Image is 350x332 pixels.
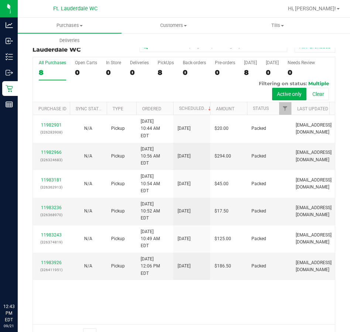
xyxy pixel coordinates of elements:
span: Packed [251,263,266,270]
inline-svg: Retail [6,85,13,92]
div: 0 [215,68,235,77]
div: [DATE] [266,60,279,65]
a: 11983181 [41,177,62,183]
a: Purchases [18,18,121,33]
a: Amount [216,106,234,111]
span: Not Applicable [84,208,92,214]
a: Customers [121,18,225,33]
div: 0 [75,68,97,77]
span: Customers [122,22,225,29]
div: In Store [106,60,121,65]
span: Not Applicable [84,126,92,131]
button: N/A [84,235,92,242]
span: Pickup [111,180,125,187]
inline-svg: Inventory [6,53,13,60]
span: [DATE] 10:44 AM EDT [141,118,169,139]
div: Deliveries [130,60,149,65]
a: 11982901 [41,122,62,128]
span: Pickup [111,235,125,242]
span: Filtering on status: [259,80,307,86]
span: Deliveries [49,37,90,44]
span: [DATE] 10:56 AM EDT [141,146,169,167]
span: Pickup [111,208,125,215]
div: 0 [288,68,315,77]
a: Ordered [142,106,161,111]
a: 11983926 [41,260,62,265]
h3: Purchase Summary: [32,40,133,53]
span: $125.00 [215,235,231,242]
span: Packed [251,208,266,215]
span: Multiple [308,80,329,86]
div: 8 [244,68,257,77]
p: (326374819) [37,239,65,246]
a: 11983243 [41,232,62,238]
p: (326283908) [37,129,65,136]
button: Clear [308,88,329,100]
div: 8 [158,68,174,77]
span: [DATE] 10:54 AM EDT [141,173,169,194]
div: PickUps [158,60,174,65]
button: Active only [272,88,306,100]
div: [DATE] [244,60,257,65]
p: 09/21 [3,323,14,329]
div: Needs Review [288,60,315,65]
div: Open Carts [75,60,97,65]
span: [DATE] 12:06 PM EDT [141,256,169,277]
span: Tills [226,22,329,29]
span: [DATE] [178,180,191,187]
a: Purchase ID [38,106,66,111]
inline-svg: Outbound [6,69,13,76]
span: $20.00 [215,125,229,132]
span: $294.00 [215,153,231,160]
span: $17.50 [215,208,229,215]
span: Packed [251,125,266,132]
button: N/A [84,180,92,187]
inline-svg: Analytics [6,21,13,29]
span: [DATE] [178,208,191,215]
span: Hi, [PERSON_NAME]! [288,6,336,11]
p: (326411951) [37,266,65,273]
span: [DATE] [178,125,191,132]
a: Sync Status [76,106,104,111]
span: Ft. Lauderdale WC [53,6,97,12]
iframe: Resource center [7,273,30,295]
span: Not Applicable [84,181,92,186]
a: Tills [226,18,329,33]
span: Not Applicable [84,153,92,159]
span: Packed [251,153,266,160]
span: Not Applicable [84,263,92,269]
a: 11983236 [41,205,62,210]
span: [DATE] 10:52 AM EDT [141,201,169,222]
a: Deliveries [18,33,121,48]
inline-svg: Inbound [6,37,13,45]
div: Pre-orders [215,60,235,65]
div: 0 [183,68,206,77]
div: 0 [106,68,121,77]
div: 0 [130,68,149,77]
span: [DATE] 10:49 AM EDT [141,228,169,250]
span: Not Applicable [84,236,92,241]
div: 0 [266,68,279,77]
span: [DATE] [178,235,191,242]
a: Type [113,106,123,111]
a: Status [253,106,269,111]
div: All Purchases [39,60,66,65]
button: N/A [84,125,92,132]
span: Pickup [111,153,125,160]
span: Pickup [111,125,125,132]
p: 12:43 PM EDT [3,303,14,323]
a: Filter [279,102,291,115]
p: (326362913) [37,184,65,191]
span: Pickup [111,263,125,270]
p: (326368970) [37,211,65,218]
p: (326324683) [37,156,65,163]
button: N/A [84,208,92,215]
button: N/A [84,153,92,160]
div: Back-orders [183,60,206,65]
span: Packed [251,235,266,242]
a: Scheduled [179,106,213,111]
button: N/A [84,263,92,270]
a: Last Updated By [297,106,334,111]
span: $186.50 [215,263,231,270]
div: 8 [39,68,66,77]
